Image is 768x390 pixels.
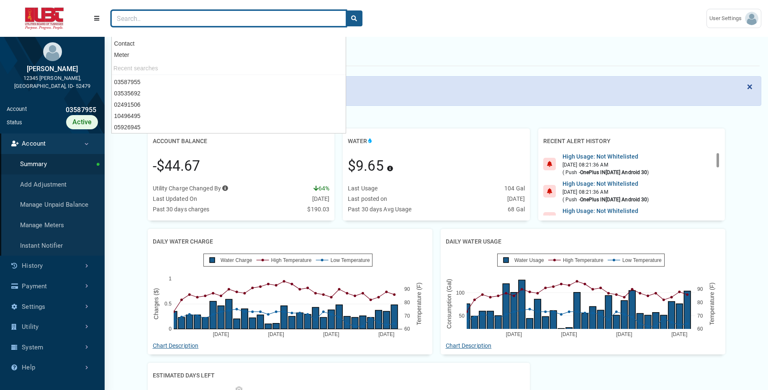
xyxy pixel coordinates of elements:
div: Account [7,105,27,115]
div: 68 Gal [508,205,525,214]
div: 03587955 [27,105,98,115]
div: 12345 [PERSON_NAME], [GEOGRAPHIC_DATA], ID- 52479 [7,74,98,90]
button: Close [739,77,761,97]
div: [DATE] [312,195,330,203]
div: 05926945 [112,122,346,133]
div: $190.03 [307,205,329,214]
div: Active [66,115,98,129]
div: Meter [112,49,346,61]
div: High Usage: Not Whitelisted [563,207,649,216]
button: search [346,10,362,26]
img: ALTSK Logo [7,8,82,30]
span: 64% [313,185,329,192]
div: Last Updated On [153,195,198,203]
div: High Usage: Not Whitelisted [563,180,649,188]
div: 03587955 [112,77,346,88]
span: User Settings [709,14,745,23]
input: Search [111,10,346,26]
span: × [747,81,753,92]
div: -$44.67 [153,156,200,177]
div: 10496495 [112,110,346,122]
b: OnePlus IN[DATE] Android 30 [580,197,647,203]
div: [PERSON_NAME] [7,64,98,74]
div: Last Usage [348,184,378,193]
div: Past 30 days charges [153,205,210,214]
div: [DATE] 08:21:36 AM [563,188,649,196]
div: [DATE] [507,195,525,203]
div: Contact [112,38,346,49]
h2: Daily Water Usage [446,234,501,249]
div: 104 Gal [504,184,525,193]
h2: Account Balance [153,133,207,149]
div: [DATE] 08:21:36 AM [563,161,649,169]
h2: Daily Water Charge [153,234,213,249]
a: Chart Description [446,342,492,349]
a: User Settings [706,9,761,28]
b: OnePlus IN[DATE] Android 30 [580,169,647,175]
a: Chart Description [153,342,199,349]
h2: Water [348,133,373,149]
h2: Recent Alert History [543,133,611,149]
div: Status [7,118,23,126]
div: ( Push - ) [563,169,649,176]
div: ( Push - ) [563,196,649,203]
div: Last posted on [348,195,387,203]
div: 02491506 [112,99,346,110]
div: Utility Charge Changed By [153,184,229,193]
div: 03535692 [112,88,346,99]
button: Menu [89,11,105,26]
span: $9.65 [348,158,384,174]
h2: Estimated days left [153,368,215,383]
div: High Usage: Not Whitelisted [563,152,649,161]
div: Past 30 days Avg Usage [348,205,411,214]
